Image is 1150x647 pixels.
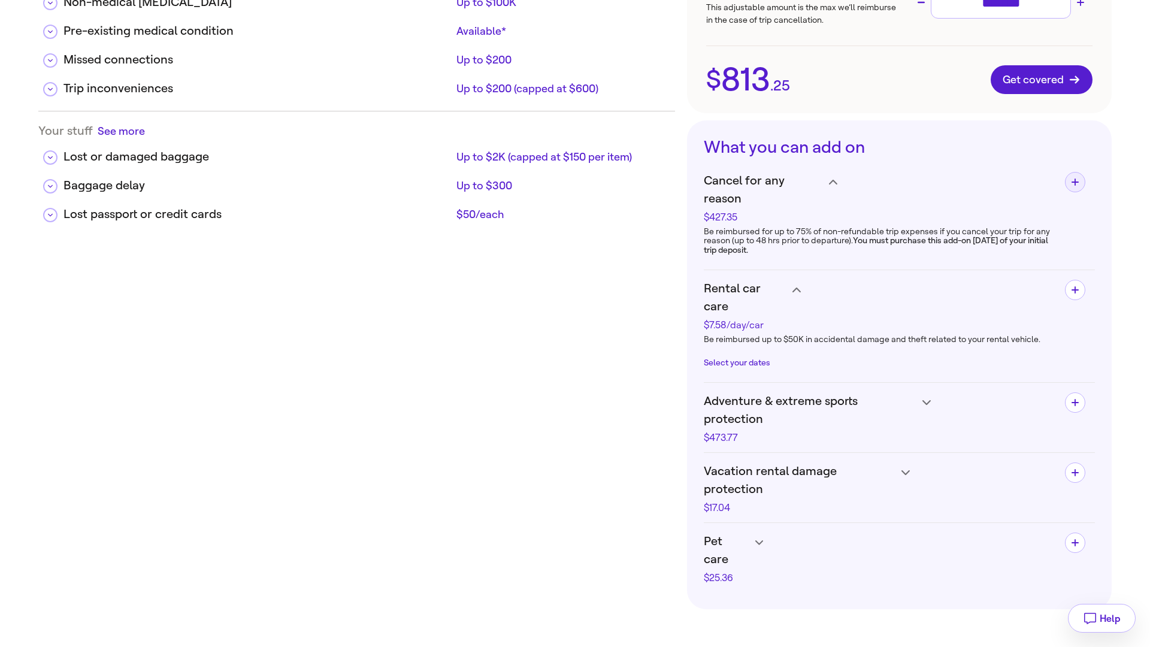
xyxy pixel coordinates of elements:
h4: Rental car care$7.58/day/car [704,280,1040,330]
div: Up to $300 [456,179,665,193]
div: Baggage delay [63,177,452,195]
button: Add Vacation rental damage protection [1065,462,1085,483]
button: Add Rental car care [1065,280,1085,300]
h4: Adventure & extreme sports protection$473.77 [704,392,1055,443]
div: Missed connectionsUp to $200 [38,41,675,70]
div: Missed connections [63,51,452,69]
div: Your stuff [38,123,675,138]
div: $7.58 [704,321,786,330]
div: Rental car care$7.58/day/car [704,330,1040,373]
span: 813 [721,64,770,96]
div: Lost or damaged baggage [63,148,452,166]
div: Cancel for any reason$427.35 [704,222,1055,260]
p: This adjustable amount is the max we’ll reimburse in the case of trip cancellation. [706,1,899,26]
div: Lost passport or credit cards$50/each [38,196,675,225]
div: Pre-existing medical condition [63,22,452,40]
button: Add Pet care [1065,533,1085,553]
span: Adventure & extreme sports protection [704,392,916,428]
button: Add Cancel for any reason [1065,172,1085,192]
strong: You must purchase this add-on [DATE] of your initial trip deposit. [704,235,1048,255]
span: Vacation rental damage protection [704,462,895,498]
span: Pet care [704,533,749,569]
div: Pre-existing medical conditionAvailable* [38,13,675,41]
div: Trip inconveniences [63,80,452,98]
div: $50/each [456,207,665,222]
div: Trip inconveniencesUp to $200 (capped at $600) [38,70,675,99]
span: Help [1100,613,1121,624]
div: Available* [456,24,665,38]
div: Lost or damaged baggageUp to $2K (capped at $150 per item) [38,138,675,167]
button: Get covered [991,65,1092,94]
div: $427.35 [704,213,822,222]
div: Lost passport or credit cards [63,205,452,223]
h3: What you can add on [704,137,1095,158]
div: Up to $200 [456,53,665,67]
span: $ [706,67,721,92]
span: 25 [773,78,790,93]
div: Baggage delayUp to $300 [38,167,675,196]
div: $17.04 [704,503,895,513]
span: Rental car care [704,280,786,316]
span: Get covered [1003,74,1081,86]
span: /day/car [727,319,764,331]
button: Select your dates [704,358,770,368]
div: $473.77 [704,433,916,443]
h4: Cancel for any reason$427.35 [704,172,1055,222]
span: . [770,78,773,93]
button: Add Adventure & extreme sports protection [1065,392,1085,413]
button: Help [1068,604,1136,633]
h4: Pet care$25.36 [704,533,1055,583]
div: Up to $2K (capped at $150 per item) [456,150,665,164]
h4: Vacation rental damage protection$17.04 [704,462,1055,513]
div: $25.36 [704,573,749,583]
div: Up to $200 (capped at $600) [456,81,665,96]
span: Cancel for any reason [704,172,822,208]
button: See more [98,123,145,138]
